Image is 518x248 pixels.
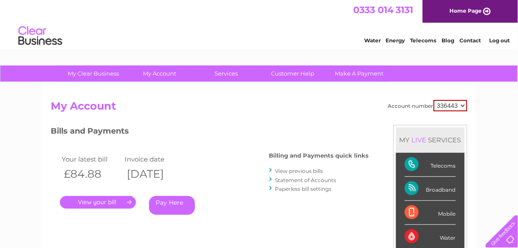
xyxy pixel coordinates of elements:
[269,152,369,159] h4: Billing and Payments quick links
[460,37,481,44] a: Contact
[386,37,405,44] a: Energy
[353,4,414,15] a: 0333 014 3131
[405,201,456,225] div: Mobile
[60,165,123,183] th: £84.88
[275,177,337,183] a: Statement of Accounts
[275,168,323,174] a: View previous bills
[122,153,185,165] td: Invoice date
[442,37,455,44] a: Blog
[275,186,332,192] a: Paperless bill settings
[405,153,456,177] div: Telecoms
[57,65,129,82] a: My Clear Business
[396,127,465,152] div: MY SERVICES
[149,196,195,215] a: Pay Here
[388,100,467,111] div: Account number
[124,65,196,82] a: My Account
[53,5,466,42] div: Clear Business is a trading name of Verastar Limited (registered in [GEOGRAPHIC_DATA] No. 3667643...
[18,23,63,49] img: logo.png
[410,37,437,44] a: Telecoms
[60,196,136,209] a: .
[489,37,510,44] a: Log out
[410,136,428,144] div: LIVE
[405,177,456,201] div: Broadband
[51,100,467,117] h2: My Account
[257,65,329,82] a: Customer Help
[323,65,395,82] a: Make A Payment
[190,65,262,82] a: Services
[364,37,381,44] a: Water
[51,125,369,140] h3: Bills and Payments
[60,153,123,165] td: Your latest bill
[122,165,185,183] th: [DATE]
